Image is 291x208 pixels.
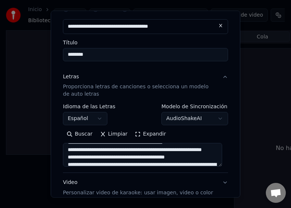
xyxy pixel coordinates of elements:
[63,128,96,140] button: Buscar
[63,104,228,173] div: LetrasProporciona letras de canciones o selecciona un modelo de auto letras
[63,189,213,197] p: Personalizar video de karaoke: usar imagen, video o color
[63,73,79,80] div: Letras
[63,83,216,98] p: Proporciona letras de canciones o selecciona un modelo de auto letras
[161,104,228,109] label: Modelo de Sincronización
[63,67,228,104] button: LetrasProporciona letras de canciones o selecciona un modelo de auto letras
[72,6,87,11] label: Audio
[63,104,116,109] label: Idioma de las Letras
[63,179,213,197] div: Video
[101,6,116,11] label: Video
[131,6,141,11] label: URL
[131,128,170,140] button: Expandir
[63,173,228,202] button: VideoPersonalizar video de karaoke: usar imagen, video o color
[63,40,228,45] label: Título
[96,128,131,140] button: Limpiar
